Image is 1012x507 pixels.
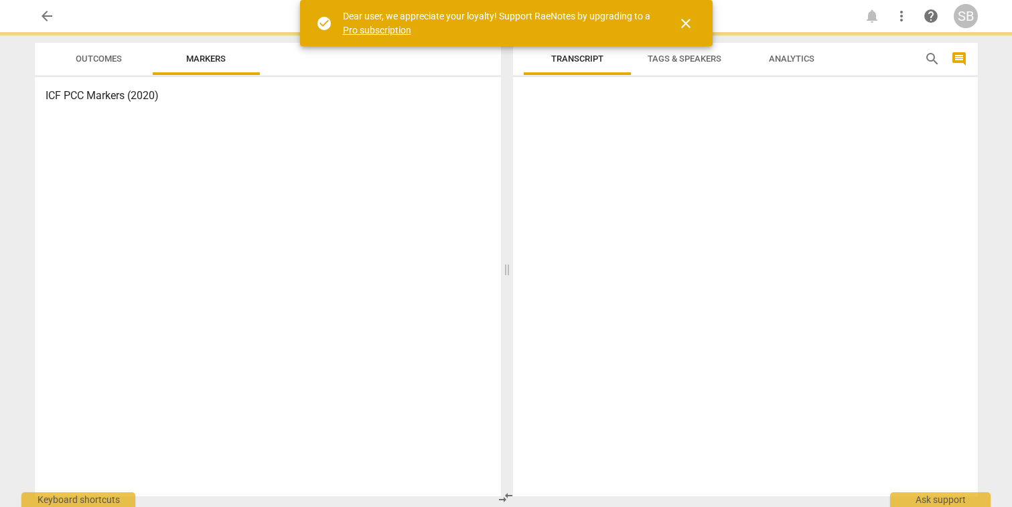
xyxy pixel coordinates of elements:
[890,492,991,507] div: Ask support
[46,88,490,104] h3: ICF PCC Markers (2020)
[954,4,978,28] button: SB
[678,15,694,31] span: close
[316,15,332,31] span: check_circle
[21,492,135,507] div: Keyboard shortcuts
[948,48,970,70] button: Show/Hide comments
[648,54,721,64] span: Tags & Speakers
[551,54,603,64] span: Transcript
[186,54,226,64] span: Markers
[893,8,910,24] span: more_vert
[343,25,411,35] a: Pro subscription
[39,8,55,24] span: arrow_back
[922,48,943,70] button: Search
[670,7,702,40] button: Close
[923,8,939,24] span: help
[498,490,514,506] span: compare_arrows
[919,4,943,28] a: Help
[343,9,654,37] div: Dear user, we appreciate your loyalty! Support RaeNotes by upgrading to a
[951,51,967,67] span: comment
[76,54,122,64] span: Outcomes
[769,54,814,64] span: Analytics
[924,51,940,67] span: search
